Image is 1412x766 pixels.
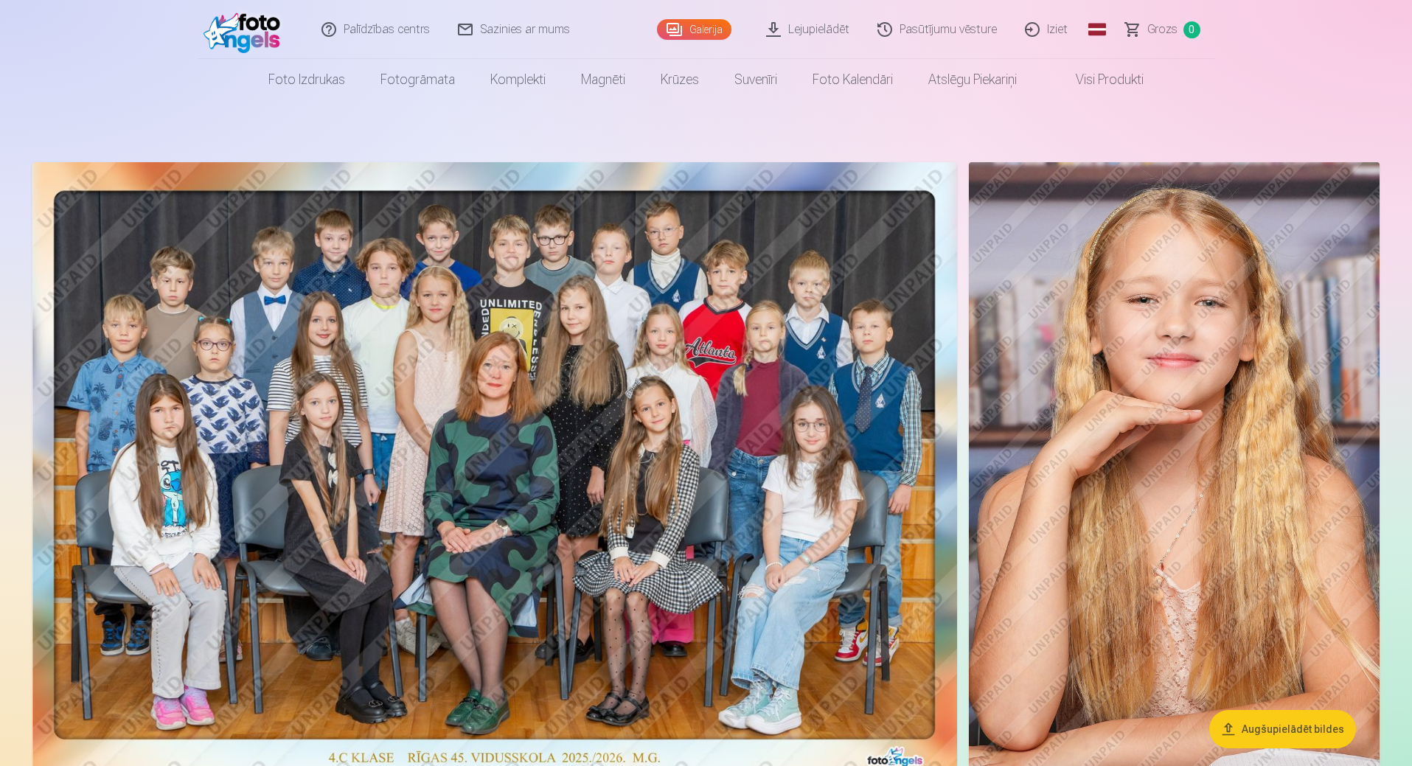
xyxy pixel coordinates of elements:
[1147,21,1178,38] span: Grozs
[204,6,288,53] img: /fa1
[1209,710,1356,748] button: Augšupielādēt bildes
[657,19,731,40] a: Galerija
[911,59,1034,100] a: Atslēgu piekariņi
[473,59,563,100] a: Komplekti
[643,59,717,100] a: Krūzes
[1183,21,1200,38] span: 0
[363,59,473,100] a: Fotogrāmata
[717,59,795,100] a: Suvenīri
[1034,59,1161,100] a: Visi produkti
[251,59,363,100] a: Foto izdrukas
[795,59,911,100] a: Foto kalendāri
[563,59,643,100] a: Magnēti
